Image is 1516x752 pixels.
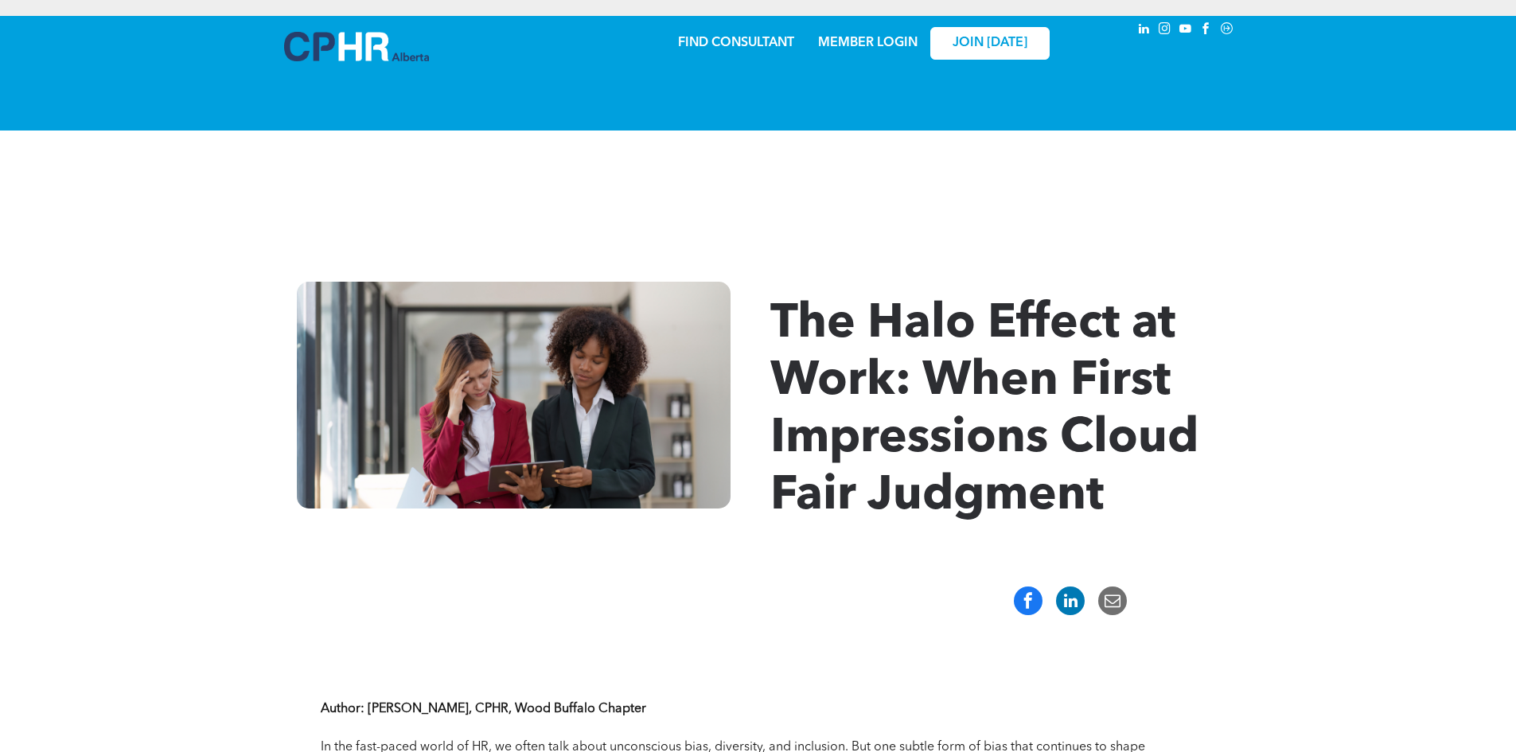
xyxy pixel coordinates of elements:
a: JOIN [DATE] [930,27,1050,60]
span: JOIN [DATE] [953,36,1027,51]
a: MEMBER LOGIN [818,37,918,49]
a: facebook [1198,20,1215,41]
span: The Halo Effect at Work: When First Impressions Cloud Fair Judgment [770,301,1198,520]
a: linkedin [1136,20,1153,41]
strong: : [PERSON_NAME], CPHR, Wood Buffalo Chapter [360,703,646,715]
a: youtube [1177,20,1194,41]
img: A blue and white logo for cp alberta [284,32,429,61]
a: Social network [1218,20,1236,41]
a: FIND CONSULTANT [678,37,794,49]
a: instagram [1156,20,1174,41]
strong: Author [321,703,360,715]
